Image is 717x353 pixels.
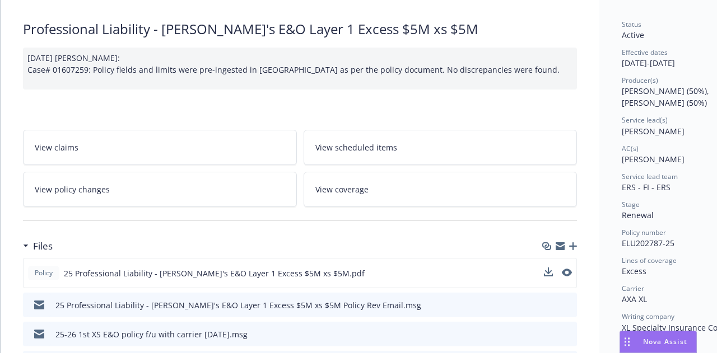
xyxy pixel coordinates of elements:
span: Lines of coverage [622,256,677,265]
span: Policy number [622,228,666,237]
span: Carrier [622,284,644,293]
a: View coverage [304,172,578,207]
span: Status [622,20,641,29]
span: View scheduled items [315,142,397,153]
span: ELU202787-25 [622,238,674,248]
div: Files [23,239,53,253]
span: ERS - FI - ERS [622,182,671,192]
button: download file [544,299,553,311]
button: download file [544,267,553,279]
span: [PERSON_NAME] [622,154,685,164]
span: Policy [32,268,55,278]
span: 25 Professional Liability - [PERSON_NAME]'s E&O Layer 1 Excess $5M xs $5M.pdf [64,267,365,279]
span: [PERSON_NAME] (50%), [PERSON_NAME] (50%) [622,86,711,108]
span: Nova Assist [643,337,687,346]
a: View policy changes [23,172,297,207]
button: Nova Assist [620,331,697,353]
button: preview file [562,328,572,340]
div: 25 Professional Liability - [PERSON_NAME]'s E&O Layer 1 Excess $5M xs $5M Policy Rev Email.msg [55,299,421,311]
span: Active [622,30,644,40]
span: View claims [35,142,78,153]
span: [PERSON_NAME] [622,126,685,137]
span: View coverage [315,183,369,195]
button: download file [544,267,553,276]
span: View policy changes [35,183,110,195]
a: View claims [23,130,297,165]
span: Renewal [622,210,654,220]
button: download file [544,328,553,340]
button: preview file [562,269,572,276]
a: View scheduled items [304,130,578,165]
div: 25-26 1st XS E&O policy f/u with carrier [DATE].msg [55,328,248,340]
span: Stage [622,200,640,209]
div: Drag to move [620,331,634,352]
button: preview file [562,267,572,279]
div: [DATE] [PERSON_NAME]: Case# 01607259: Policy fields and limits were pre-ingested in [GEOGRAPHIC_D... [23,48,577,90]
span: Writing company [622,312,674,321]
span: AXA XL [622,294,647,304]
span: Service lead(s) [622,115,668,125]
span: AC(s) [622,144,639,153]
button: preview file [562,299,572,311]
div: Professional Liability - [PERSON_NAME]'s E&O Layer 1 Excess $5M xs $5M [23,20,577,39]
span: Producer(s) [622,76,658,85]
span: Service lead team [622,172,678,181]
h3: Files [33,239,53,253]
span: Effective dates [622,48,668,57]
span: Excess [622,266,646,276]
